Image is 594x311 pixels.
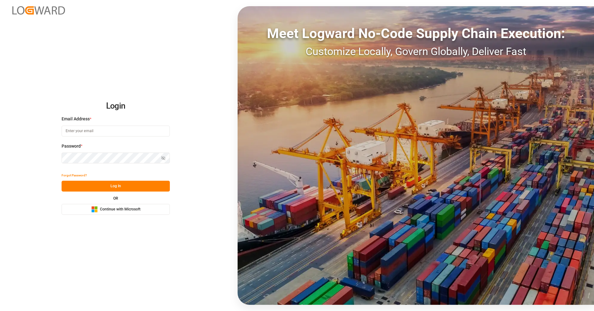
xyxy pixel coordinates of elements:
input: Enter your email [62,126,170,136]
h2: Login [62,96,170,116]
span: Continue with Microsoft [100,207,140,212]
img: Logward_new_orange.png [12,6,65,15]
button: Forgot Password? [62,170,87,181]
button: Log In [62,181,170,192]
div: Customize Locally, Govern Globally, Deliver Fast [238,44,594,59]
button: Continue with Microsoft [62,204,170,215]
span: Email Address [62,116,90,122]
span: Password [62,143,81,149]
small: OR [113,197,118,200]
div: Meet Logward No-Code Supply Chain Execution: [238,23,594,44]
